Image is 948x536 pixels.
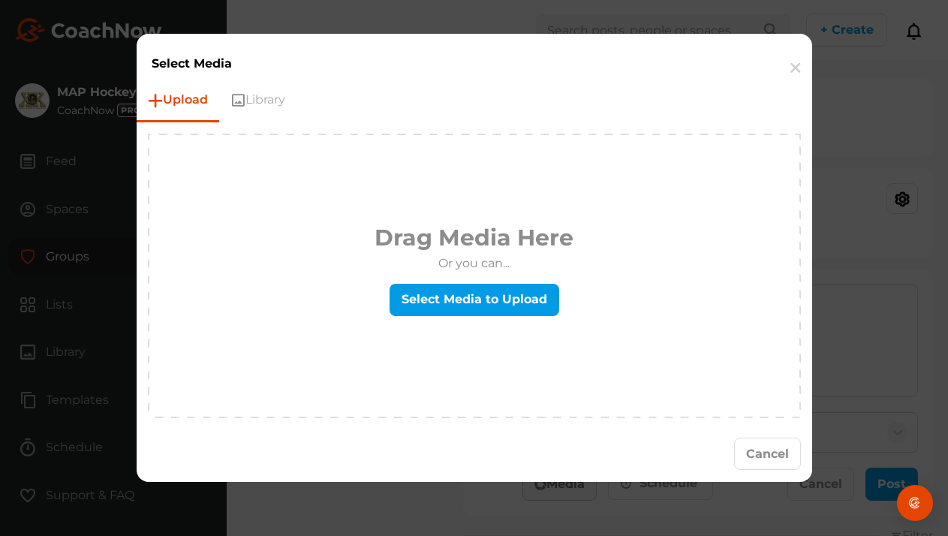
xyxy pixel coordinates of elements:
p: Or you can... [375,254,573,273]
button: Cancel [734,438,801,470]
a: Library [219,80,296,120]
h1: Drag Media Here [375,221,573,254]
div: Open Intercom Messenger [897,485,933,521]
label: Select Media to Upload [390,284,559,316]
div: Select Media [137,34,812,80]
a: Upload [137,80,219,120]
